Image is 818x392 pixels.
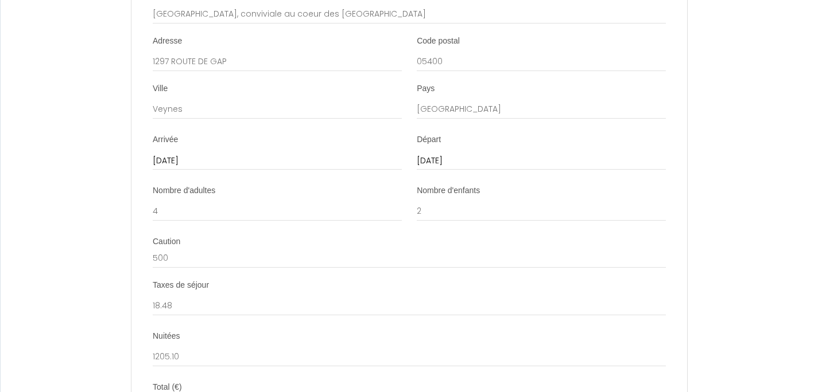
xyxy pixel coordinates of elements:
label: Nombre d'adultes [153,185,215,197]
label: Départ [417,134,441,146]
label: Pays [417,83,435,95]
label: Ville [153,83,168,95]
label: Nuitées [153,331,180,342]
label: Adresse [153,36,182,47]
label: Taxes de séjour [153,280,209,291]
label: Nombre d'enfants [417,185,480,197]
label: Code postal [417,36,460,47]
label: Arrivée [153,134,178,146]
div: Caution [153,236,666,248]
